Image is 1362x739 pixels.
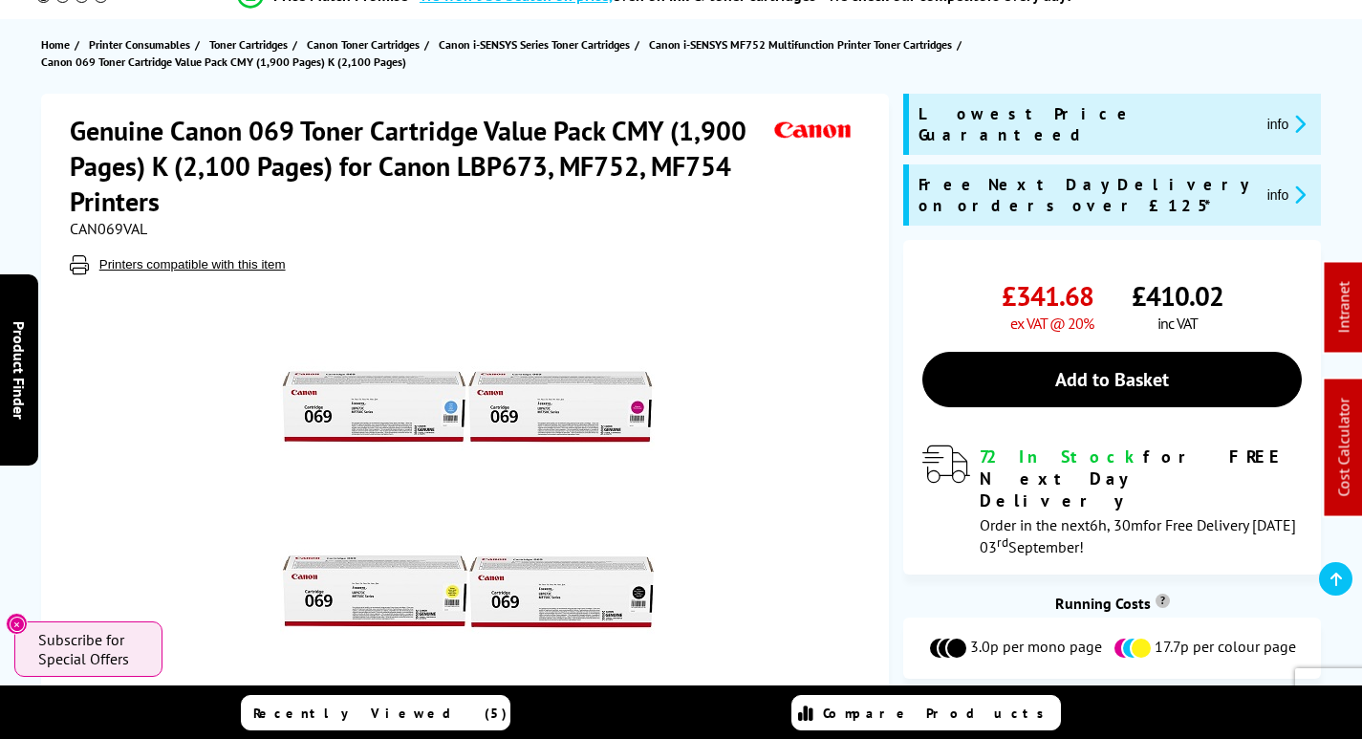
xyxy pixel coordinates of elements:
span: Printer Consumables [89,34,190,54]
a: Cost Calculator [1334,399,1353,497]
span: Canon i-SENSYS Series Toner Cartridges [439,34,630,54]
span: Compare Products [823,705,1054,722]
span: Free Next Day Delivery on orders over £125* [919,174,1252,216]
button: Printers compatible with this item [94,256,292,272]
span: Canon 069 Toner Cartridge Value Pack CMY (1,900 Pages) K (2,100 Pages) [41,54,406,69]
span: inc VAT [1157,314,1198,333]
a: Compare Products [791,695,1061,730]
button: Close [6,613,28,635]
a: Canon i-SENSYS MF752 Multifunction Printer Toner Cartridges [649,34,957,54]
a: Printer Consumables [89,34,195,54]
span: £341.68 [1002,278,1093,314]
a: Canon i-SENSYS Series Toner Cartridges [439,34,635,54]
a: Toner Cartridges [209,34,292,54]
a: Canon Toner Cartridges [307,34,424,54]
div: Running Costs [903,594,1321,613]
span: 6h, 30m [1090,515,1143,534]
div: modal_delivery [922,446,1302,555]
span: 72 In Stock [980,446,1143,467]
button: promo-description [1262,184,1312,206]
sup: Cost per page [1156,594,1170,608]
span: Product Finder [10,320,29,419]
img: Canon 069 Toner Cartridge Value Pack CMY (1,900 Pages) K (2,100 Pages) [280,313,655,687]
span: CAN069VAL [70,219,147,238]
span: Canon i-SENSYS MF752 Multifunction Printer Toner Cartridges [649,34,952,54]
span: ex VAT @ 20% [1010,314,1093,333]
sup: rd [997,533,1008,551]
button: promo-description [1262,113,1312,135]
h1: Genuine Canon 069 Toner Cartridge Value Pack CMY (1,900 Pages) K (2,100 Pages) for Canon LBP673, ... [70,113,769,219]
img: Canon [769,113,857,148]
span: Recently Viewed (5) [253,705,508,722]
div: for FREE Next Day Delivery [980,446,1302,511]
a: Add to Basket [922,352,1302,407]
span: Home [41,34,70,54]
a: Recently Viewed (5) [241,695,510,730]
span: 3.0p per mono page [970,637,1102,660]
span: Lowest Price Guaranteed [919,103,1252,145]
span: Subscribe for Special Offers [38,630,143,668]
span: Canon Toner Cartridges [307,34,420,54]
a: Intranet [1334,282,1353,334]
a: Home [41,34,75,54]
span: Toner Cartridges [209,34,288,54]
span: £410.02 [1132,278,1223,314]
span: Order in the next for Free Delivery [DATE] 03 September! [980,515,1296,556]
span: 17.7p per colour page [1155,637,1296,660]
